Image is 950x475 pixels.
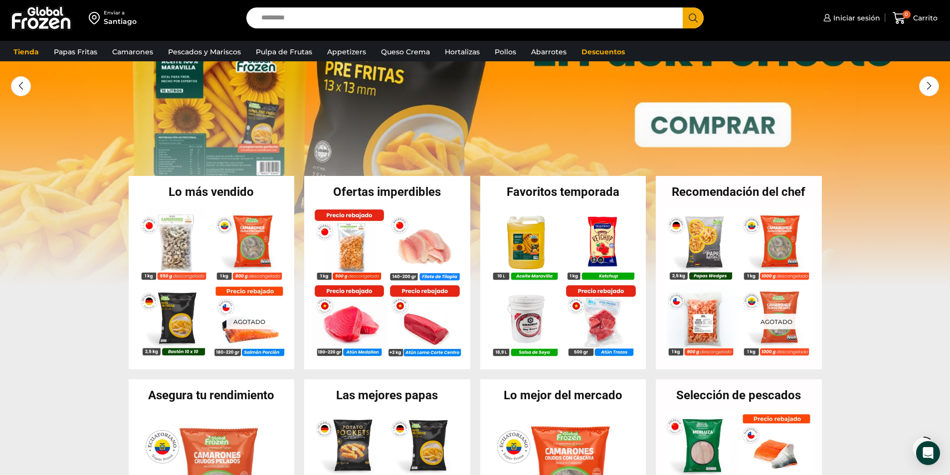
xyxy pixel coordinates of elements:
[129,186,295,198] h2: Lo más vendido
[480,186,646,198] h2: Favoritos temporada
[104,9,137,16] div: Enviar a
[821,8,880,28] a: Iniciar sesión
[304,186,470,198] h2: Ofertas imperdibles
[890,6,940,30] a: 0 Carrito
[440,42,485,61] a: Hortalizas
[49,42,102,61] a: Papas Fritas
[89,9,104,26] img: address-field-icon.svg
[8,42,44,61] a: Tienda
[163,42,246,61] a: Pescados y Mariscos
[576,42,630,61] a: Descuentos
[916,441,940,465] div: Open Intercom Messenger
[322,42,371,61] a: Appetizers
[656,389,822,401] h2: Selección de pescados
[683,7,704,28] button: Search button
[526,42,571,61] a: Abarrotes
[376,42,435,61] a: Queso Crema
[107,42,158,61] a: Camarones
[304,389,470,401] h2: Las mejores papas
[480,389,646,401] h2: Lo mejor del mercado
[831,13,880,23] span: Iniciar sesión
[129,389,295,401] h2: Asegura tu rendimiento
[754,314,799,329] p: Agotado
[919,76,939,96] div: Next slide
[903,10,911,18] span: 0
[656,186,822,198] h2: Recomendación del chef
[104,16,137,26] div: Santiago
[11,76,31,96] div: Previous slide
[911,13,938,23] span: Carrito
[251,42,317,61] a: Pulpa de Frutas
[490,42,521,61] a: Pollos
[226,314,272,329] p: Agotado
